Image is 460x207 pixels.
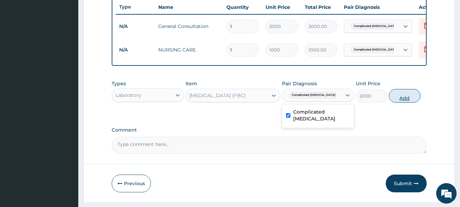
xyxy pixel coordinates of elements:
th: Pair Diagnosis [340,0,415,14]
div: [MEDICAL_DATA] (FBC) [189,92,246,99]
div: Minimize live chat window [112,3,128,20]
label: Item [186,80,197,87]
span: Complicated [MEDICAL_DATA] [350,23,401,30]
label: Pair Diagnosis [282,80,317,87]
td: General Consultation [155,19,223,33]
th: Actions [415,0,449,14]
td: N/A [116,44,155,56]
span: Complicated [MEDICAL_DATA] [350,46,401,53]
label: Complicated [MEDICAL_DATA] [293,108,350,122]
td: NURSING CARE [155,43,223,57]
textarea: Type your message and hit 'Enter' [3,136,130,160]
button: Previous [112,175,151,192]
th: Type [116,1,155,13]
th: Unit Price [262,0,301,14]
label: Comment [112,127,427,133]
img: d_794563401_company_1708531726252_794563401 [13,34,28,51]
button: Add [389,89,421,103]
button: Submit [386,175,427,192]
label: Types [112,81,126,87]
td: N/A [116,20,155,33]
span: We're online! [39,61,94,130]
th: Name [155,0,223,14]
th: Total Price [301,0,340,14]
span: Complicated [MEDICAL_DATA] [288,92,339,99]
label: Unit Price [356,80,380,87]
div: Chat with us now [35,38,114,47]
th: Quantity [223,0,262,14]
div: Laboratory [115,92,141,99]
